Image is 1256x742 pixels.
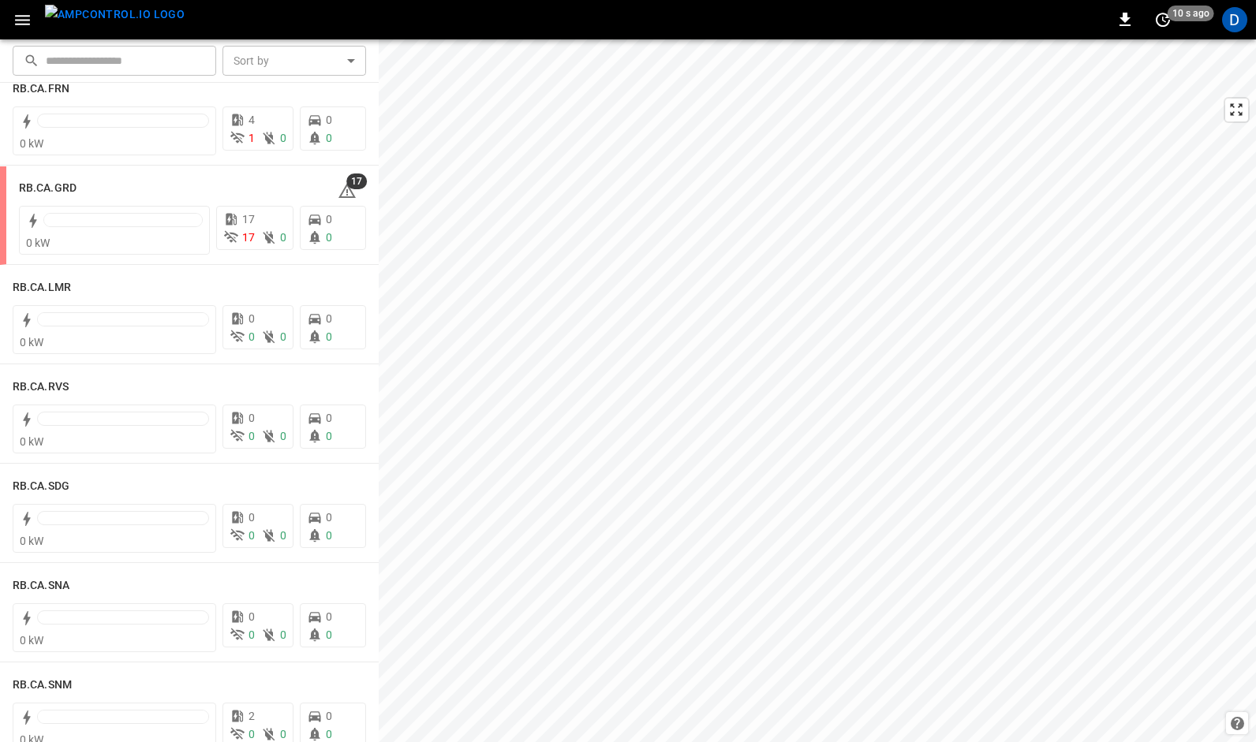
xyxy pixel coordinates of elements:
span: 0 [326,312,332,325]
img: ampcontrol.io logo [45,5,185,24]
span: 0 [280,132,286,144]
span: 2 [249,710,255,722]
span: 0 [280,728,286,740]
span: 17 [346,173,367,189]
span: 0 [249,728,255,740]
span: 0 [249,529,255,542]
span: 4 [249,114,255,126]
span: 0 [326,529,332,542]
span: 0 [326,628,332,641]
span: 0 [280,529,286,542]
span: 0 kW [26,237,50,249]
span: 0 [326,511,332,524]
span: 17 [242,213,255,226]
h6: RB.CA.RVS [13,378,69,396]
span: 0 [326,213,332,226]
span: 0 [326,231,332,244]
span: 0 [326,132,332,144]
h6: RB.CA.GRD [19,180,77,197]
span: 0 [326,330,332,343]
span: 0 [249,330,255,343]
div: profile-icon [1222,7,1247,32]
h6: RB.CA.LMR [13,279,71,296]
span: 0 [326,430,332,442]
span: 0 kW [20,435,44,448]
span: 0 [280,430,286,442]
span: 0 [326,412,332,424]
span: 0 [280,330,286,343]
span: 10 s ago [1168,6,1214,21]
span: 0 [326,710,332,722]
span: 0 kW [20,137,44,150]
canvas: Map [379,39,1256,742]
span: 0 [249,628,255,641]
span: 0 [249,412,255,424]
span: 0 [249,430,255,442]
span: 0 kW [20,535,44,547]
span: 0 [280,231,286,244]
span: 0 [249,511,255,524]
span: 0 [280,628,286,641]
h6: RB.CA.SDG [13,478,69,495]
span: 0 [249,312,255,325]
button: set refresh interval [1150,7,1176,32]
h6: RB.CA.FRN [13,80,69,98]
span: 0 kW [20,634,44,647]
span: 0 [326,610,332,623]
span: 17 [242,231,255,244]
span: 0 kW [20,336,44,349]
span: 0 [326,114,332,126]
span: 1 [249,132,255,144]
h6: RB.CA.SNA [13,577,69,595]
span: 0 [249,610,255,623]
span: 0 [326,728,332,740]
h6: RB.CA.SNM [13,677,72,694]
